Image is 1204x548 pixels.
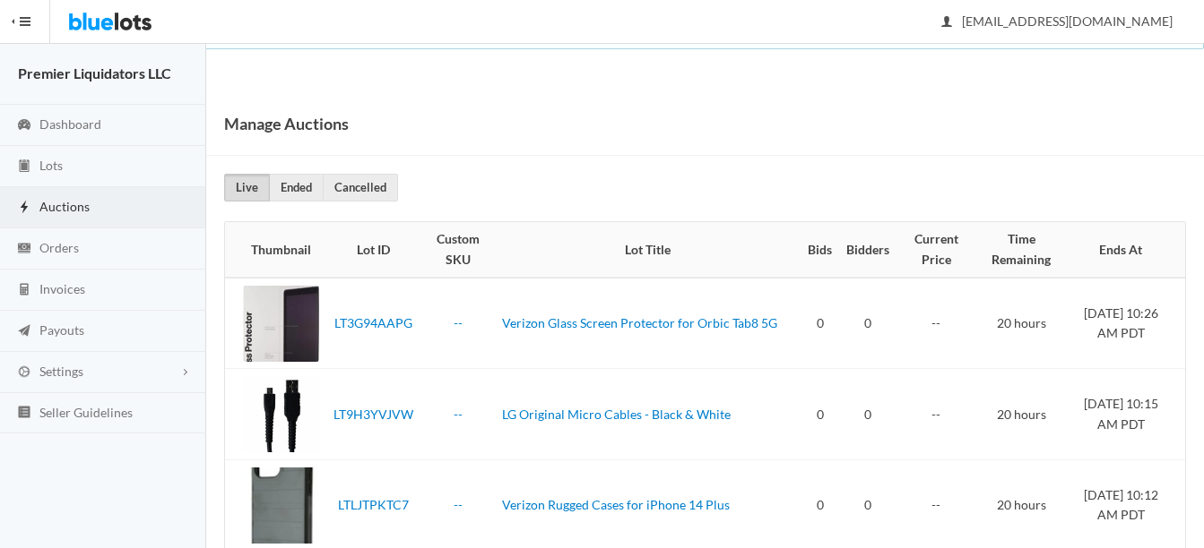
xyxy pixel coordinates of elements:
ion-icon: calculator [15,282,33,299]
ion-icon: list box [15,405,33,422]
ion-icon: cash [15,241,33,258]
td: 0 [801,278,839,369]
td: -- [897,278,974,369]
span: Payouts [39,322,84,338]
ion-icon: paper plane [15,323,33,340]
a: -- [454,497,463,512]
ion-icon: flash [15,200,33,217]
span: Dashboard [39,116,101,132]
ion-icon: clipboard [15,158,33,176]
span: Auctions [39,199,90,214]
a: Live [224,174,270,201]
span: Seller Guidelines [39,405,133,420]
span: Invoices [39,281,85,296]
td: 0 [839,369,897,460]
strong: Premier Liquidators LLC [18,64,171,81]
th: Custom SKU [420,222,495,278]
th: Bidders [839,222,897,278]
th: Thumbnail [225,222,326,278]
a: Ended [269,174,324,201]
ion-icon: person [938,14,956,31]
a: Verizon Glass Screen Protector for Orbic Tab8 5G [502,315,777,330]
span: Lots [39,158,63,173]
a: LT3G94AAPG [334,315,412,330]
th: Lot Title [495,222,801,278]
td: 20 hours [975,278,1068,369]
td: 0 [839,278,897,369]
ion-icon: speedometer [15,117,33,134]
th: Current Price [897,222,974,278]
td: [DATE] 10:15 AM PDT [1068,369,1185,460]
td: 0 [801,369,839,460]
td: [DATE] 10:26 AM PDT [1068,278,1185,369]
td: -- [897,369,974,460]
td: 20 hours [975,369,1068,460]
th: Time Remaining [975,222,1068,278]
h1: Manage Auctions [224,110,349,137]
a: -- [454,315,463,330]
span: Settings [39,364,83,379]
th: Lot ID [326,222,420,278]
a: LTLJTPKTC7 [338,497,409,512]
th: Ends At [1068,222,1185,278]
a: Cancelled [323,174,398,201]
span: [EMAIL_ADDRESS][DOMAIN_NAME] [942,13,1173,29]
a: LT9H3YVJVW [333,407,413,422]
span: Orders [39,240,79,255]
a: LG Original Micro Cables - Black & White [502,407,731,422]
th: Bids [801,222,839,278]
a: -- [454,407,463,422]
ion-icon: cog [15,364,33,381]
a: Verizon Rugged Cases for iPhone 14 Plus [502,497,730,512]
